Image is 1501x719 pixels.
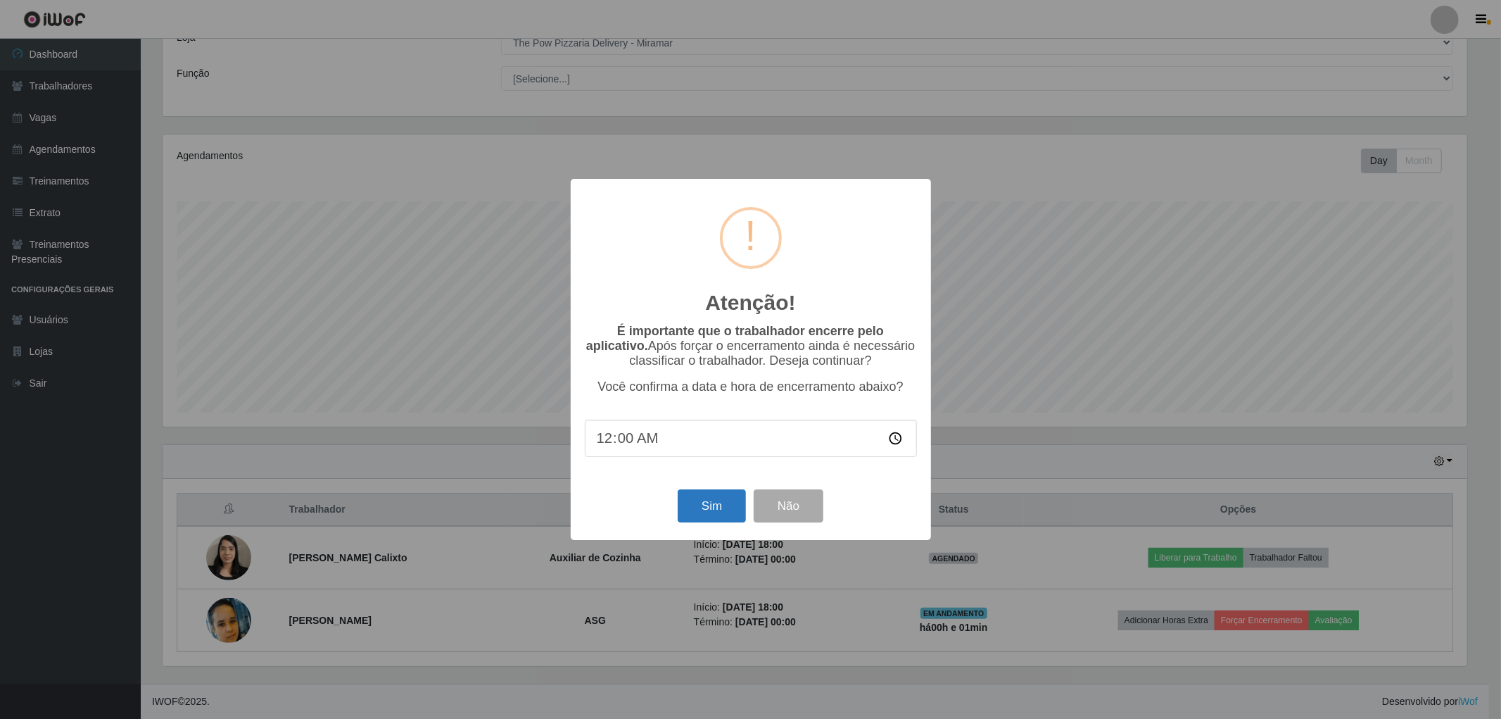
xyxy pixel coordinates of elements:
[585,380,917,394] p: Você confirma a data e hora de encerramento abaixo?
[678,489,746,523] button: Sim
[705,290,795,315] h2: Atenção!
[754,489,823,523] button: Não
[585,324,917,368] p: Após forçar o encerramento ainda é necessário classificar o trabalhador. Deseja continuar?
[586,324,884,353] b: É importante que o trabalhador encerre pelo aplicativo.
